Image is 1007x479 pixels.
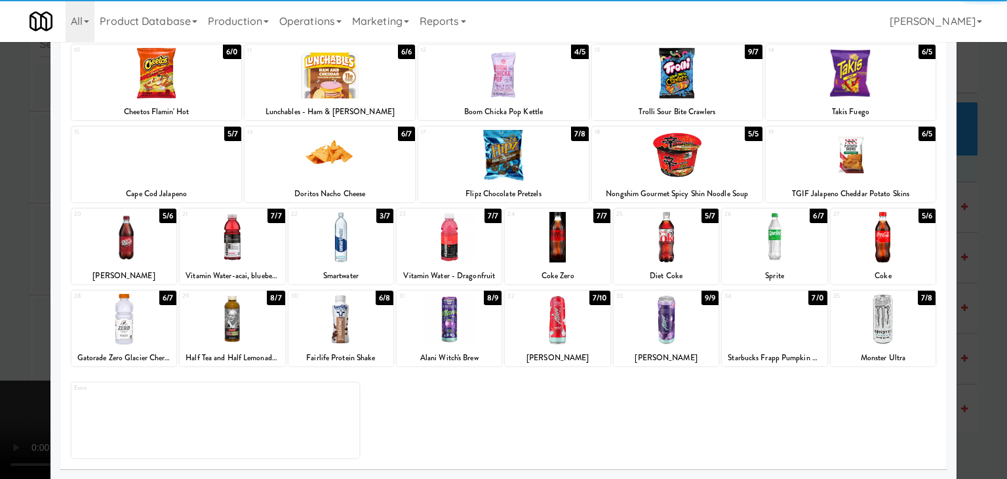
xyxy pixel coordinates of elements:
[614,268,719,284] div: Diet Coke
[768,127,851,138] div: 19
[589,291,610,305] div: 7/10
[398,45,415,59] div: 6/6
[766,186,936,202] div: TGIF Jalapeno Cheddar Potato Skins
[594,186,760,202] div: Nongshim Gourmet Spicy Shin Noodle Soup
[399,209,449,220] div: 23
[71,268,176,284] div: [PERSON_NAME]
[71,45,242,120] div: 106/0Cheetos Flamin' Hot
[616,268,717,284] div: Diet Coke
[71,127,242,202] div: 155/7Cape Cod Jalapeno
[182,209,232,220] div: 21
[245,104,415,120] div: Lunchables - Ham & [PERSON_NAME]
[159,291,176,305] div: 6/7
[505,291,610,366] div: 327/10[PERSON_NAME]
[398,127,415,141] div: 6/7
[722,268,827,284] div: Sprite
[833,350,934,366] div: Monster Ultra
[290,350,391,366] div: Fairlife Protein Shake
[768,104,934,120] div: Takis Fuego
[420,104,587,120] div: Boom Chicka Pop Kettle
[73,350,174,366] div: Gatorade Zero Glacier Cherry
[594,104,760,120] div: Trolli Sour Bite Crawlers
[745,127,762,141] div: 5/5
[808,291,827,305] div: 7/0
[73,268,174,284] div: [PERSON_NAME]
[30,10,52,33] img: Micromart
[74,45,157,56] div: 10
[766,45,936,120] div: 146/5Takis Fuego
[182,350,283,366] div: Half Tea and Half Lemonade, [US_STATE] [PERSON_NAME]
[505,268,610,284] div: Coke Zero
[420,186,587,202] div: Flipz Chocolate Pretzels
[592,186,762,202] div: Nongshim Gourmet Spicy Shin Noodle Soup
[245,45,415,120] div: 116/6Lunchables - Ham & [PERSON_NAME]
[288,291,393,366] div: 306/8Fairlife Protein Shake
[397,350,502,366] div: Alani Witch's Brew
[421,45,503,56] div: 12
[484,291,502,305] div: 8/9
[831,350,936,366] div: Monster Ultra
[74,291,124,302] div: 28
[397,268,502,284] div: Vitamin Water - Dragonfruit
[267,209,285,223] div: 7/7
[421,127,503,138] div: 17
[722,209,827,284] div: 266/7Sprite
[291,209,341,220] div: 22
[833,268,934,284] div: Coke
[484,209,502,223] div: 7/7
[74,209,124,220] div: 20
[507,268,608,284] div: Coke Zero
[571,127,589,141] div: 7/8
[831,268,936,284] div: Coke
[418,45,589,120] div: 124/5Boom Chicka Pop Kettle
[592,45,762,120] div: 139/7Trolli Sour Bite Crawlers
[73,104,240,120] div: Cheetos Flamin' Hot
[831,209,936,284] div: 275/6Coke
[290,268,391,284] div: Smartwater
[288,350,393,366] div: Fairlife Protein Shake
[291,291,341,302] div: 30
[614,350,719,366] div: [PERSON_NAME]
[918,209,936,223] div: 5/6
[376,291,393,305] div: 6/8
[505,209,610,284] div: 247/7Coke Zero
[418,186,589,202] div: Flipz Chocolate Pretzels
[397,209,502,284] div: 237/7Vitamin Water - Dragonfruit
[245,186,415,202] div: Doritos Nacho Cheese
[616,291,666,302] div: 33
[418,127,589,202] div: 177/8Flipz Chocolate Pretzels
[745,45,762,59] div: 9/7
[267,291,285,305] div: 8/7
[592,104,762,120] div: Trolli Sour Bite Crawlers
[833,291,883,302] div: 35
[71,383,359,458] div: Extra
[722,291,827,366] div: 347/0Starbucks Frapp Pumpkin Spice
[74,127,157,138] div: 15
[71,350,176,366] div: Gatorade Zero Glacier Cherry
[918,291,936,305] div: 7/8
[507,350,608,366] div: [PERSON_NAME]
[766,127,936,202] div: 196/5TGIF Jalapeno Cheddar Potato Skins
[71,291,176,366] div: 286/7Gatorade Zero Glacier Cherry
[595,45,677,56] div: 13
[918,45,936,59] div: 6/5
[376,209,393,223] div: 3/7
[724,291,774,302] div: 34
[616,350,717,366] div: [PERSON_NAME]
[180,268,285,284] div: Vitamin Water-acai, blueberry, pomegranate
[247,104,413,120] div: Lunchables - Ham & [PERSON_NAME]
[614,291,719,366] div: 339/9[PERSON_NAME]
[247,45,330,56] div: 11
[74,383,216,394] div: Extra
[399,350,500,366] div: Alani Witch's Brew
[571,45,589,59] div: 4/5
[182,291,232,302] div: 29
[724,268,825,284] div: Sprite
[73,186,240,202] div: Cape Cod Jalapeno
[722,350,827,366] div: Starbucks Frapp Pumpkin Spice
[224,127,241,141] div: 5/7
[701,209,719,223] div: 5/7
[768,186,934,202] div: TGIF Jalapeno Cheddar Potato Skins
[831,291,936,366] div: 357/8Monster Ultra
[595,127,677,138] div: 18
